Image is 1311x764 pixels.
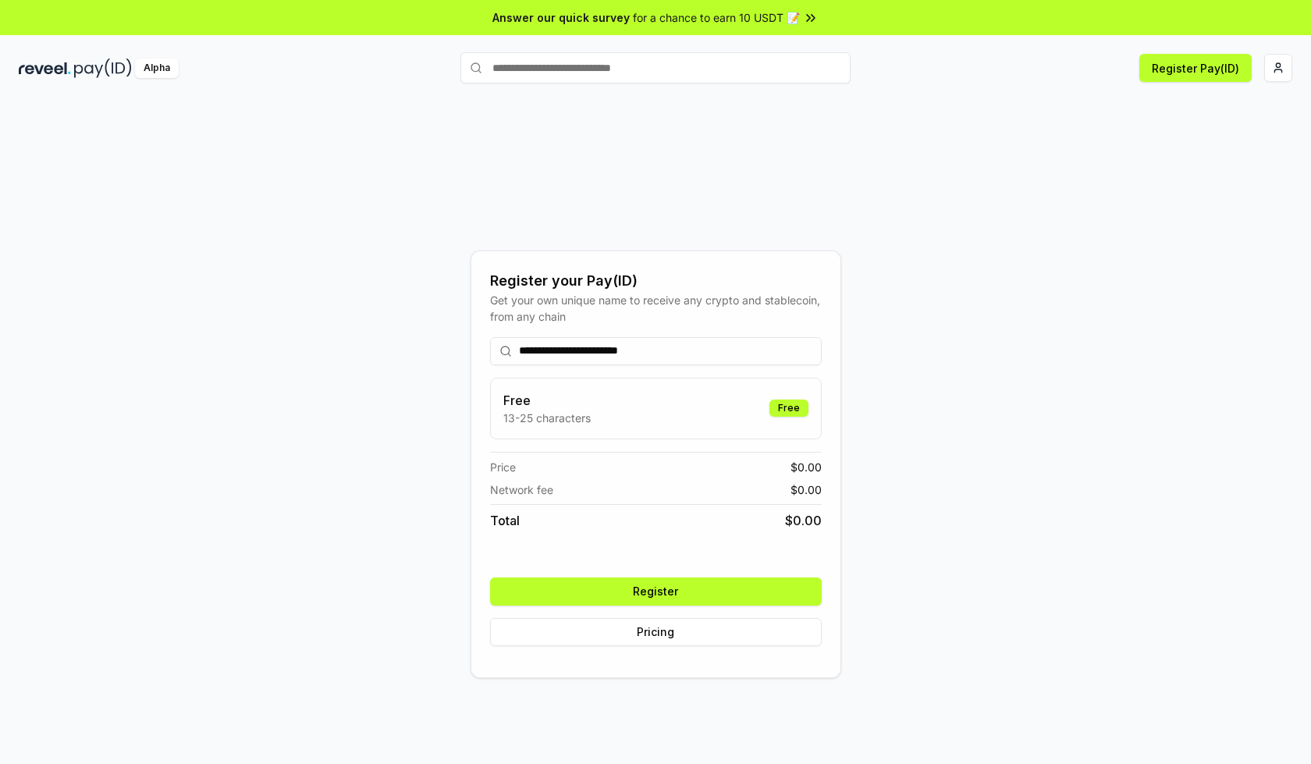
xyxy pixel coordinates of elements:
span: $ 0.00 [785,511,822,530]
button: Register [490,577,822,606]
button: Pricing [490,618,822,646]
span: for a chance to earn 10 USDT 📝 [633,9,800,26]
p: 13-25 characters [503,410,591,426]
img: reveel_dark [19,59,71,78]
img: pay_id [74,59,132,78]
div: Free [769,400,808,417]
div: Get your own unique name to receive any crypto and stablecoin, from any chain [490,292,822,325]
span: Total [490,511,520,530]
h3: Free [503,391,591,410]
span: $ 0.00 [791,459,822,475]
button: Register Pay(ID) [1139,54,1252,82]
span: Price [490,459,516,475]
span: Network fee [490,481,553,498]
div: Alpha [135,59,179,78]
span: $ 0.00 [791,481,822,498]
div: Register your Pay(ID) [490,270,822,292]
span: Answer our quick survey [492,9,630,26]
